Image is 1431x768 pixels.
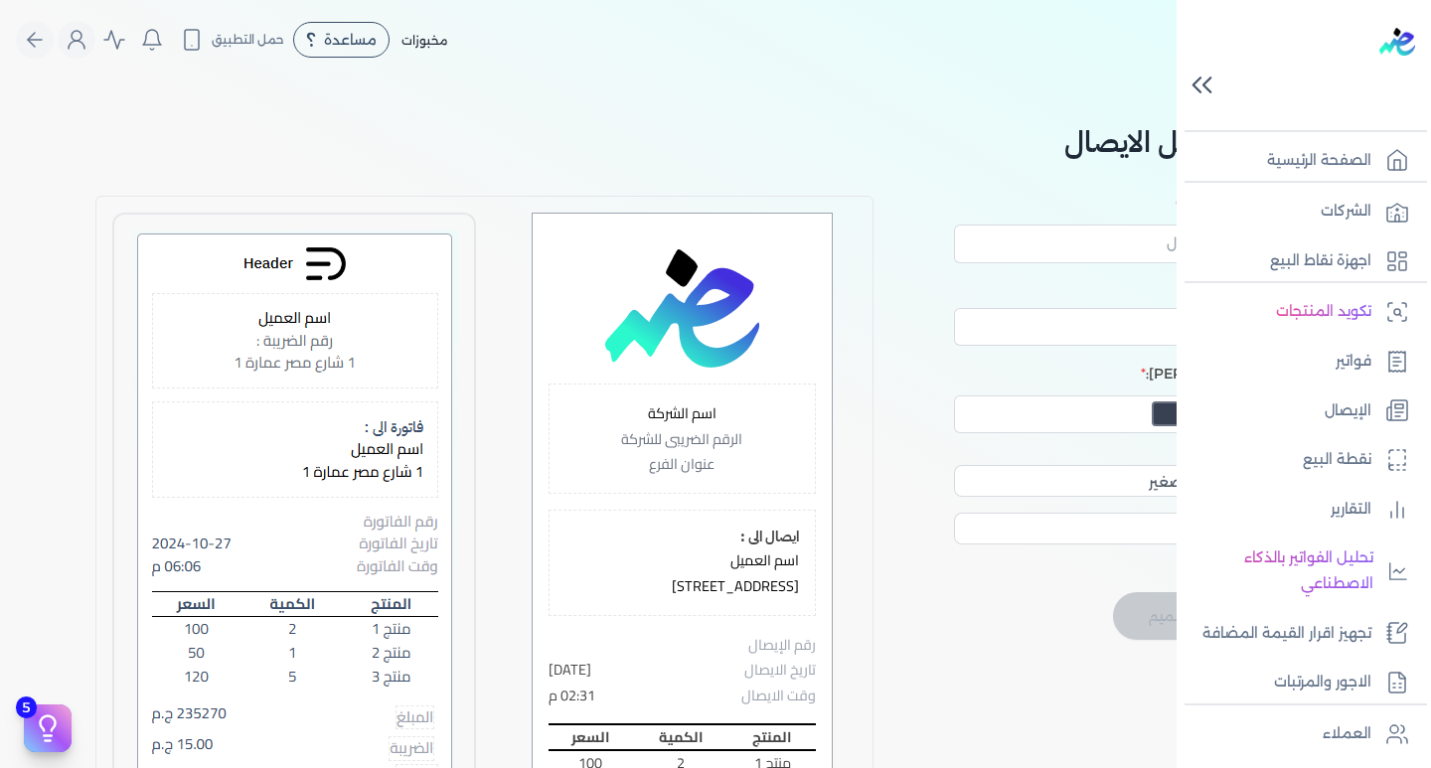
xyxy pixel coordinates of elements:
select: نوع الخط [954,513,1222,544]
button: حمل التطبيق [175,23,289,57]
a: الاجور والمرتبات [1177,662,1419,703]
span: 5 [16,696,37,718]
button: اختر صورة [1152,401,1263,426]
p: الرقم الضريبى للشركة [565,426,798,452]
img: logo [1379,28,1415,56]
a: الصفحة الرئيسية [1177,140,1419,182]
p: تكويد المنتجات [1276,299,1371,325]
h2: صمم شكل الايصال [79,119,1288,164]
p: الإيصال [1325,398,1371,424]
a: تجهيز اقرار القيمة المضافة [1177,613,1419,655]
p: عنوان الفرع [565,451,798,477]
select: حجم الخط [954,465,1215,497]
p: [PERSON_NAME]: [893,362,1272,387]
p: وقت الايصال [741,683,816,708]
a: الإيصال [1177,390,1419,432]
img: logo [605,249,759,368]
p: تحليل الفواتير بالذكاء الاصطناعي [1187,545,1373,596]
label: حجم الخط [954,465,1272,497]
a: اجهزة نقاط البيع [1177,240,1419,282]
a: نقطة البيع [1177,439,1419,481]
p: الاجور والمرتبات [1274,670,1371,695]
label: نوع الخط [954,513,1272,544]
p: [DATE] [549,657,591,683]
th: المنتج [729,724,816,750]
input: عنوان الايصال [954,225,1272,262]
p: فواتير [1336,349,1371,375]
p: تاريخ الايصال [744,657,816,683]
p: 02:31 م [549,683,595,708]
span: مخبوزات [401,33,447,48]
span: حمل التطبيق [212,31,284,49]
p: اجهزة نقاط البيع [1270,248,1371,274]
p: نقطة البيع [1303,447,1371,473]
a: الشركات [1177,191,1419,232]
label: عنوان الايصال: [1176,197,1272,215]
a: العملاء [1177,713,1419,755]
p: رقم الإيصال [748,632,816,658]
input: تذييل الايصال [954,308,1272,346]
h5: ايصال الى : [565,527,798,548]
a: تحليل الفواتير بالذكاء الاصطناعي [1177,538,1419,604]
button: 5 [24,704,72,752]
p: الشركات [1321,199,1371,225]
p: تجهيز اقرار القيمة المضافة [1202,621,1371,647]
span: مساعدة [324,33,377,47]
p: اسم العميل [565,547,798,573]
a: فواتير [1177,341,1419,383]
p: [STREET_ADDRESS] [565,573,798,599]
p: الصفحة الرئيسية [1267,148,1371,174]
th: السعر [549,724,633,750]
a: التقارير [1177,489,1419,531]
th: الكمية [633,724,729,750]
p: التقارير [1331,497,1371,523]
p: اسم الشركة [565,400,798,426]
p: العملاء [1323,721,1371,747]
a: تكويد المنتجات [1177,291,1419,333]
div: مساعدة [293,22,390,58]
